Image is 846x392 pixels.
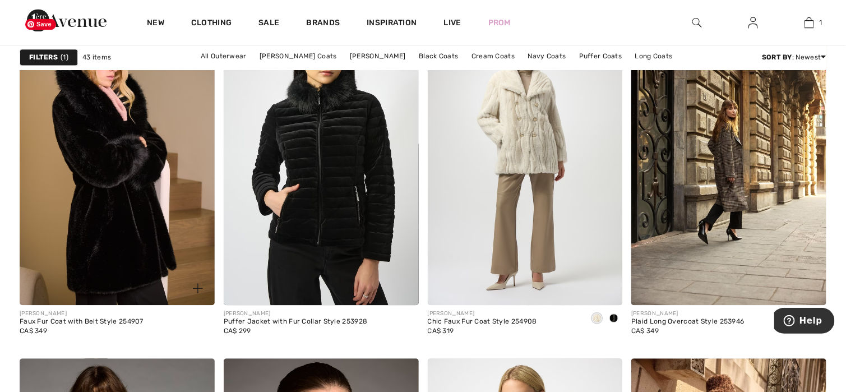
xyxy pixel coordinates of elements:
a: 1 [782,16,836,29]
img: My Bag [805,16,814,29]
strong: Sort By [762,54,792,62]
span: 1 [820,17,822,27]
div: [PERSON_NAME] [20,310,144,318]
span: CA$ 349 [631,327,659,335]
img: Plaid Long Overcoat Style 253946. Camel/multi [631,13,826,306]
a: Sign In [739,16,767,30]
strong: Filters [29,53,58,63]
a: Black Coats [413,49,464,64]
a: Navy Coats [523,49,572,64]
div: Plaid Long Overcoat Style 253946 [631,318,745,326]
div: Faux Fur Coat with Belt Style 254907 [20,318,144,326]
div: [PERSON_NAME] [428,310,537,318]
a: Sale [258,18,279,30]
iframe: Opens a widget where you can find more information [774,308,835,336]
span: Inspiration [367,18,417,30]
a: New [147,18,164,30]
img: Chic Faux Fur Coat Style 254908. Black [428,13,623,306]
a: Brands [307,18,340,30]
a: Prom [488,17,511,29]
a: Long Coats [630,49,678,64]
img: My Info [748,16,758,29]
a: Cream Coats [466,49,520,64]
div: Chic Faux Fur Coat Style 254908 [428,318,537,326]
span: CA$ 299 [224,327,251,335]
img: Puffer Jacket with Fur Collar Style 253928. Black [224,13,419,306]
span: Save [25,19,56,30]
span: 43 items [82,53,111,63]
span: 1 [61,53,68,63]
span: CA$ 319 [428,327,454,335]
a: Puffer Coats [574,49,628,64]
a: Clothing [191,18,232,30]
div: Puffer Jacket with Fur Collar Style 253928 [224,318,368,326]
img: 1ère Avenue [27,9,107,31]
a: All Outerwear [195,49,252,64]
img: search the website [692,16,702,29]
a: [PERSON_NAME] [344,49,412,64]
a: Live [444,17,461,29]
a: Faux Fur Coat with Belt Style 254907. Black [20,13,215,306]
div: Cream [589,310,605,328]
div: [PERSON_NAME] [631,310,745,318]
span: CA$ 349 [20,327,47,335]
div: Black [605,310,622,328]
img: plus_v2.svg [193,283,203,293]
div: [PERSON_NAME] [224,310,368,318]
div: : Newest [762,53,826,63]
a: [PERSON_NAME] Coats [254,49,343,64]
